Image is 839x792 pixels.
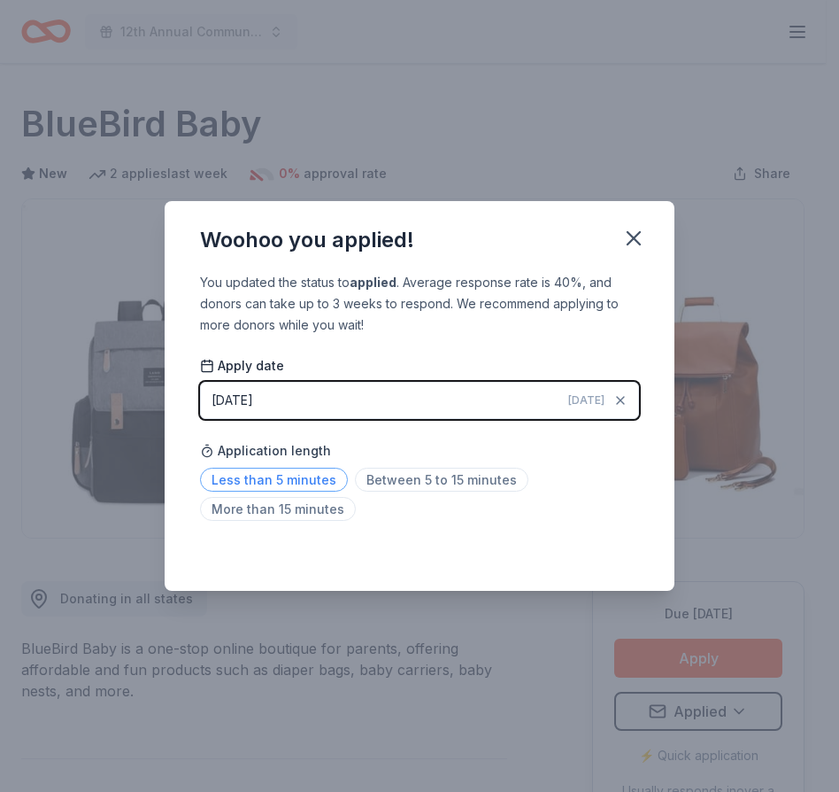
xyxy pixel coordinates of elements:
[200,382,639,419] button: [DATE][DATE]
[350,275,396,290] b: applied
[200,468,348,492] span: Less than 5 minutes
[212,390,253,411] div: [DATE]
[200,226,414,254] div: Woohoo you applied!
[200,497,356,521] span: More than 15 minutes
[200,272,639,336] div: You updated the status to . Average response rate is 40%, and donors can take up to 3 weeks to re...
[200,440,331,462] span: Application length
[200,357,284,375] span: Apply date
[355,468,528,492] span: Between 5 to 15 minutes
[568,393,604,408] span: [DATE]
